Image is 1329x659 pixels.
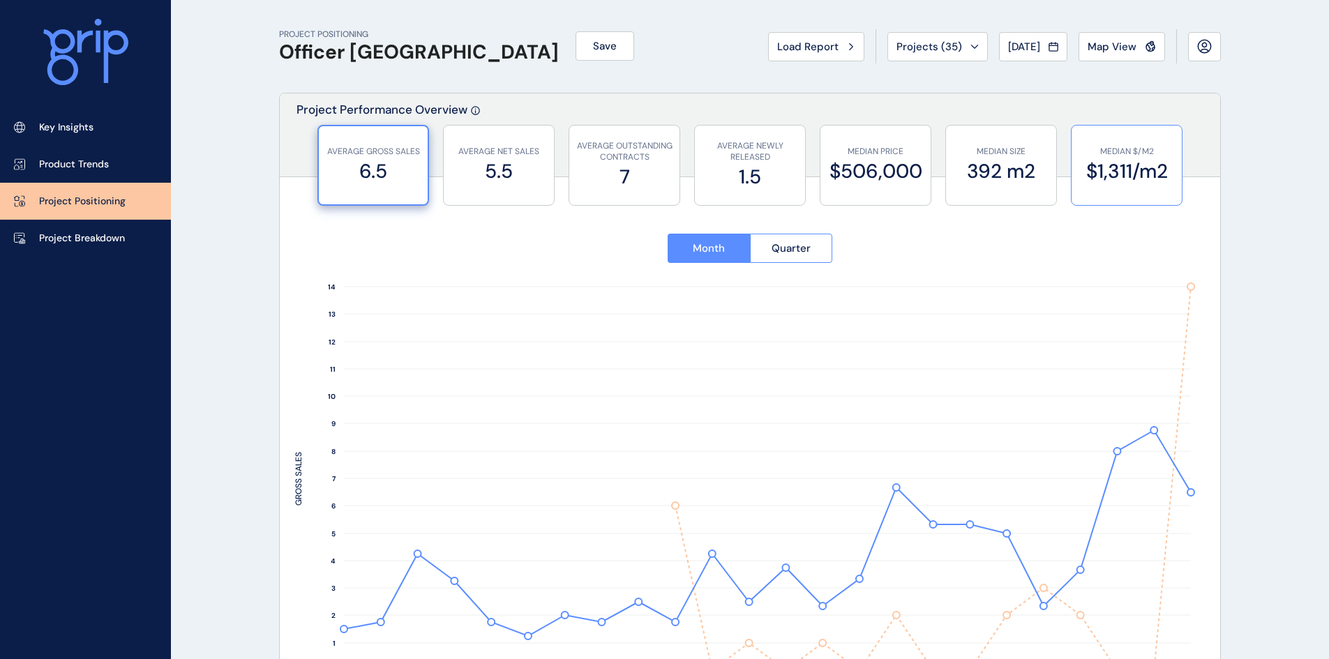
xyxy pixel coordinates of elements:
[296,102,467,176] p: Project Performance Overview
[331,529,336,538] text: 5
[331,584,336,593] text: 3
[576,140,673,164] p: AVERAGE OUTSTANDING CONTRACTS
[777,40,839,54] span: Load Report
[953,158,1049,185] label: 392 m2
[326,158,421,185] label: 6.5
[1079,146,1175,158] p: MEDIAN $/M2
[328,282,336,291] text: 14
[331,611,336,620] text: 2
[39,158,109,172] p: Product Trends
[576,163,673,190] label: 7
[279,40,559,64] h1: Officer [GEOGRAPHIC_DATA]
[702,140,798,164] p: AVERAGE NEWLY RELEASED
[331,419,336,428] text: 9
[293,452,304,506] text: GROSS SALES
[768,32,864,61] button: Load Report
[896,40,962,54] span: Projects ( 35 )
[331,447,336,456] text: 8
[329,310,336,319] text: 13
[1079,32,1165,61] button: Map View
[887,32,988,61] button: Projects (35)
[329,338,336,347] text: 12
[39,195,126,209] p: Project Positioning
[999,32,1067,61] button: [DATE]
[333,639,336,648] text: 1
[576,31,634,61] button: Save
[326,146,421,158] p: AVERAGE GROSS SALES
[331,501,336,510] text: 6
[451,158,547,185] label: 5.5
[702,163,798,190] label: 1.5
[1088,40,1136,54] span: Map View
[331,556,336,566] text: 4
[279,29,559,40] p: PROJECT POSITIONING
[750,234,833,263] button: Quarter
[593,39,617,53] span: Save
[39,121,93,135] p: Key Insights
[451,146,547,158] p: AVERAGE NET SALES
[328,392,336,401] text: 10
[668,234,750,263] button: Month
[1079,158,1175,185] label: $1,311/m2
[693,241,725,255] span: Month
[39,232,125,245] p: Project Breakdown
[772,241,811,255] span: Quarter
[827,146,924,158] p: MEDIAN PRICE
[1008,40,1040,54] span: [DATE]
[827,158,924,185] label: $506,000
[330,365,336,374] text: 11
[953,146,1049,158] p: MEDIAN SIZE
[332,474,336,483] text: 7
